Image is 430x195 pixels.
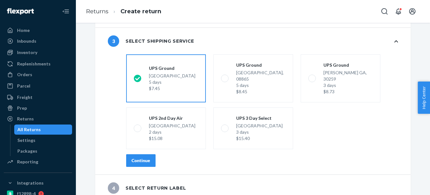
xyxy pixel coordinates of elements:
[236,70,286,95] div: [GEOGRAPHIC_DATA], 08865
[236,135,283,142] div: $15.40
[59,5,72,18] button: Close Navigation
[4,178,72,188] button: Integrations
[17,126,41,133] div: All Returns
[149,115,195,121] div: UPS 2nd Day Air
[14,135,72,145] a: Settings
[236,88,286,95] div: $8.45
[323,82,373,88] div: 3 days
[14,125,72,135] a: All Returns
[149,79,195,85] div: 5 days
[86,8,108,15] a: Returns
[81,2,166,21] ol: breadcrumbs
[149,123,195,142] div: [GEOGRAPHIC_DATA]
[149,129,195,135] div: 2 days
[4,92,72,102] a: Freight
[4,81,72,91] a: Parcel
[149,65,195,71] div: UPS Ground
[4,47,72,58] a: Inventory
[4,70,72,80] a: Orders
[149,73,195,92] div: [GEOGRAPHIC_DATA]
[17,61,51,67] div: Replenishments
[7,8,34,15] img: Flexport logo
[236,123,283,142] div: [GEOGRAPHIC_DATA]
[4,59,72,69] a: Replenishments
[17,27,30,34] div: Home
[17,105,27,111] div: Prep
[323,70,373,95] div: [PERSON_NAME] GA, 30259
[17,49,37,56] div: Inventory
[126,154,156,167] button: Continue
[4,114,72,124] a: Returns
[4,36,72,46] a: Inbounds
[378,5,391,18] button: Open Search Box
[108,182,186,194] div: Select return label
[17,83,30,89] div: Parcel
[108,35,119,47] span: 3
[120,8,161,15] a: Create return
[418,82,430,114] button: Help Center
[108,35,194,47] div: Select shipping service
[236,82,286,88] div: 5 days
[132,157,150,164] div: Continue
[17,94,33,101] div: Freight
[4,103,72,113] a: Prep
[406,5,419,18] button: Open account menu
[149,135,195,142] div: $15.08
[17,116,34,122] div: Returns
[108,182,119,194] span: 4
[17,38,36,44] div: Inbounds
[17,159,38,165] div: Reporting
[4,157,72,167] a: Reporting
[149,85,195,92] div: $7.45
[4,25,72,35] a: Home
[392,5,405,18] button: Open notifications
[17,148,37,154] div: Packages
[236,115,283,121] div: UPS 3 Day Select
[236,62,286,68] div: UPS Ground
[323,62,373,68] div: UPS Ground
[14,146,72,156] a: Packages
[323,88,373,95] div: $8.73
[17,137,35,143] div: Settings
[17,180,44,186] div: Integrations
[17,71,32,78] div: Orders
[236,129,283,135] div: 3 days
